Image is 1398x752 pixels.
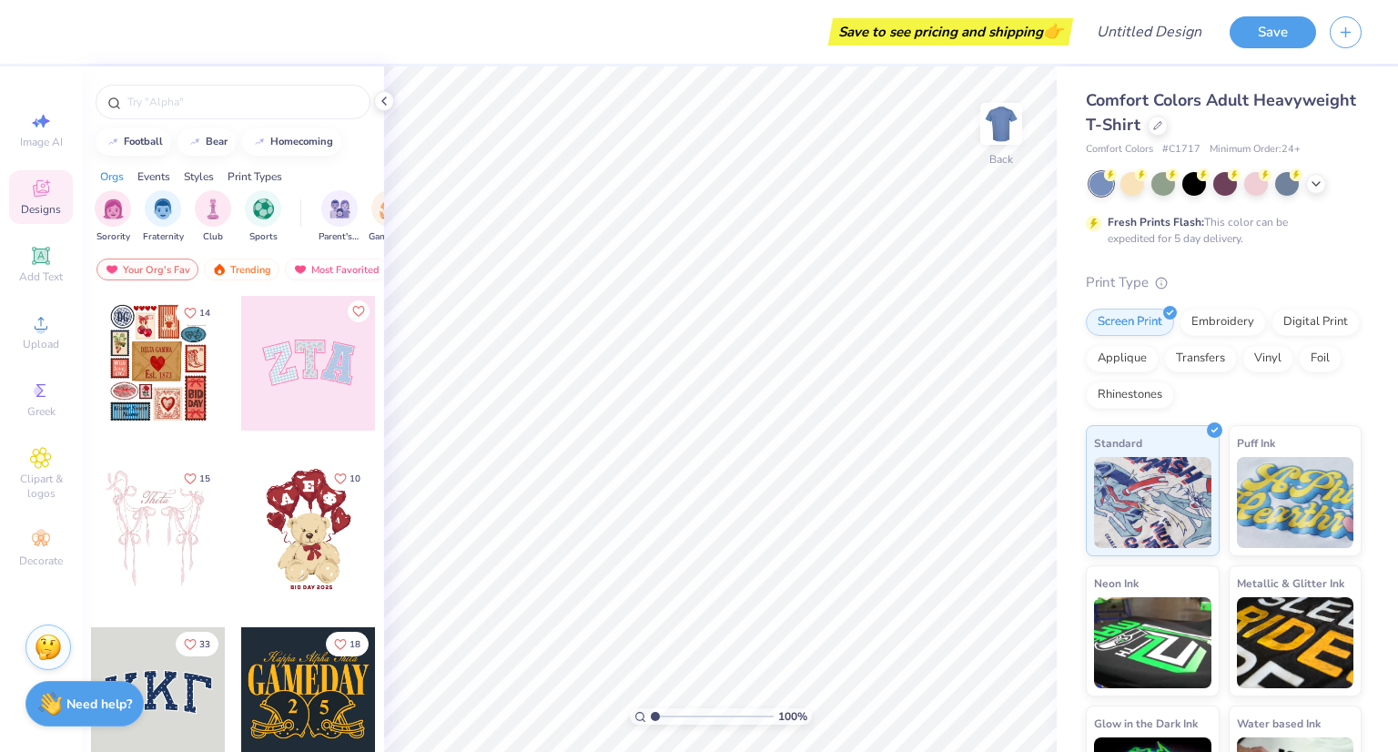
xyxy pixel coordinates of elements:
[95,190,131,244] div: filter for Sorority
[1086,89,1356,136] span: Comfort Colors Adult Heavyweight T-Shirt
[96,259,198,280] div: Your Org's Fav
[177,128,236,156] button: bear
[245,190,281,244] div: filter for Sports
[176,632,218,656] button: Like
[143,190,184,244] div: filter for Fraternity
[1210,142,1301,158] span: Minimum Order: 24 +
[989,151,1013,168] div: Back
[1237,714,1321,733] span: Water based Ink
[228,168,282,185] div: Print Types
[1108,214,1332,247] div: This color can be expedited for 5 day delivery.
[319,190,360,244] button: filter button
[199,309,210,318] span: 14
[100,168,124,185] div: Orgs
[153,198,173,219] img: Fraternity Image
[199,640,210,649] span: 33
[19,269,63,284] span: Add Text
[1180,309,1266,336] div: Embroidery
[1094,433,1142,452] span: Standard
[1164,345,1237,372] div: Transfers
[348,300,370,322] button: Like
[199,474,210,483] span: 15
[105,263,119,276] img: most_fav.gif
[137,168,170,185] div: Events
[19,554,63,568] span: Decorate
[27,404,56,419] span: Greek
[245,190,281,244] button: filter button
[1230,16,1316,48] button: Save
[95,190,131,244] button: filter button
[1094,457,1211,548] img: Standard
[285,259,388,280] div: Most Favorited
[369,190,410,244] div: filter for Game Day
[1271,309,1360,336] div: Digital Print
[349,474,360,483] span: 10
[270,137,333,147] div: homecoming
[319,230,360,244] span: Parent's Weekend
[195,190,231,244] button: filter button
[1086,345,1159,372] div: Applique
[176,300,218,325] button: Like
[1086,381,1174,409] div: Rhinestones
[326,466,369,491] button: Like
[1299,345,1342,372] div: Foil
[23,337,59,351] span: Upload
[66,696,132,713] strong: Need help?
[253,198,274,219] img: Sports Image
[319,190,360,244] div: filter for Parent's Weekend
[1237,433,1275,452] span: Puff Ink
[204,259,279,280] div: Trending
[1242,345,1293,372] div: Vinyl
[143,190,184,244] button: filter button
[21,202,61,217] span: Designs
[252,137,267,147] img: trend_line.gif
[1094,574,1139,593] span: Neon Ink
[369,230,410,244] span: Game Day
[778,708,807,725] span: 100 %
[103,198,124,219] img: Sorority Image
[184,168,214,185] div: Styles
[212,263,227,276] img: trending.gif
[983,106,1019,142] img: Back
[293,263,308,276] img: most_fav.gif
[126,93,359,111] input: Try "Alpha"
[329,198,350,219] img: Parent's Weekend Image
[176,466,218,491] button: Like
[1237,574,1344,593] span: Metallic & Glitter Ink
[203,230,223,244] span: Club
[1108,215,1204,229] strong: Fresh Prints Flash:
[369,190,410,244] button: filter button
[1086,142,1153,158] span: Comfort Colors
[1082,14,1216,50] input: Untitled Design
[106,137,120,147] img: trend_line.gif
[96,230,130,244] span: Sorority
[833,18,1069,46] div: Save to see pricing and shipping
[380,198,400,219] img: Game Day Image
[1086,272,1362,293] div: Print Type
[249,230,278,244] span: Sports
[9,472,73,501] span: Clipart & logos
[187,137,202,147] img: trend_line.gif
[1162,142,1200,158] span: # C1717
[124,137,163,147] div: football
[242,128,341,156] button: homecoming
[349,640,360,649] span: 18
[1094,597,1211,688] img: Neon Ink
[195,190,231,244] div: filter for Club
[206,137,228,147] div: bear
[1094,714,1198,733] span: Glow in the Dark Ink
[1043,20,1063,42] span: 👉
[1237,457,1354,548] img: Puff Ink
[1237,597,1354,688] img: Metallic & Glitter Ink
[326,632,369,656] button: Like
[143,230,184,244] span: Fraternity
[1086,309,1174,336] div: Screen Print
[203,198,223,219] img: Club Image
[96,128,171,156] button: football
[20,135,63,149] span: Image AI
